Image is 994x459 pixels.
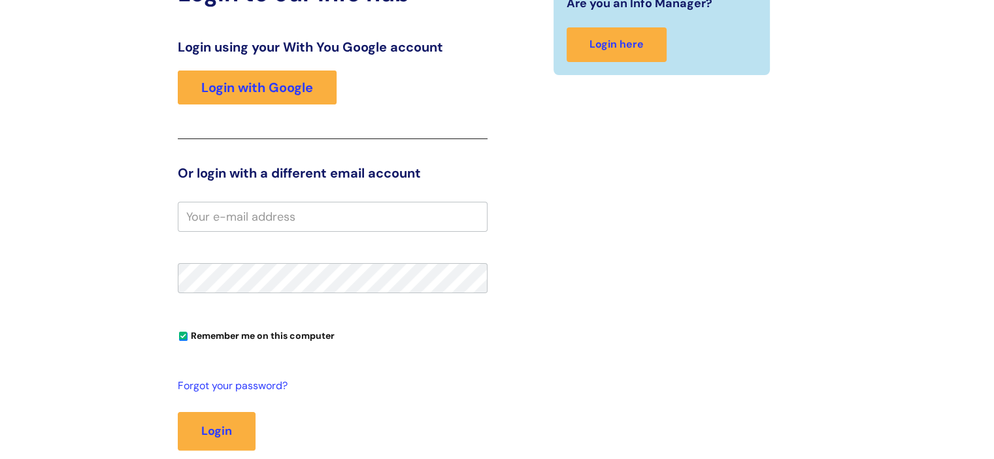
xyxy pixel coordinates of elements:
[178,324,488,345] div: You can uncheck this option if you're logging in from a shared device
[178,327,335,341] label: Remember me on this computer
[178,412,256,450] button: Login
[567,27,667,62] a: Login here
[179,332,188,341] input: Remember me on this computer
[178,202,488,232] input: Your e-mail address
[178,71,337,104] a: Login with Google
[178,39,488,55] h3: Login using your With You Google account
[178,377,481,396] a: Forgot your password?
[178,165,488,181] h3: Or login with a different email account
